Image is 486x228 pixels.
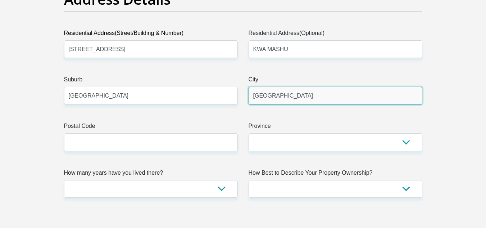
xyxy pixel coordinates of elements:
select: Please Select a Province [249,133,422,151]
input: Address line 2 (Optional) [249,40,422,58]
label: Residential Address(Optional) [249,29,422,40]
label: How many years have you lived there? [64,169,238,180]
input: Suburb [64,87,238,104]
label: Postal Code [64,122,238,133]
select: Please select a value [249,180,422,198]
label: Suburb [64,75,238,87]
label: How Best to Describe Your Property Ownership? [249,169,422,180]
input: Valid residential address [64,40,238,58]
input: City [249,87,422,104]
label: Province [249,122,422,133]
label: Residential Address(Street/Building & Number) [64,29,238,40]
input: Postal Code [64,133,238,151]
select: Please select a value [64,180,238,198]
label: City [249,75,422,87]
